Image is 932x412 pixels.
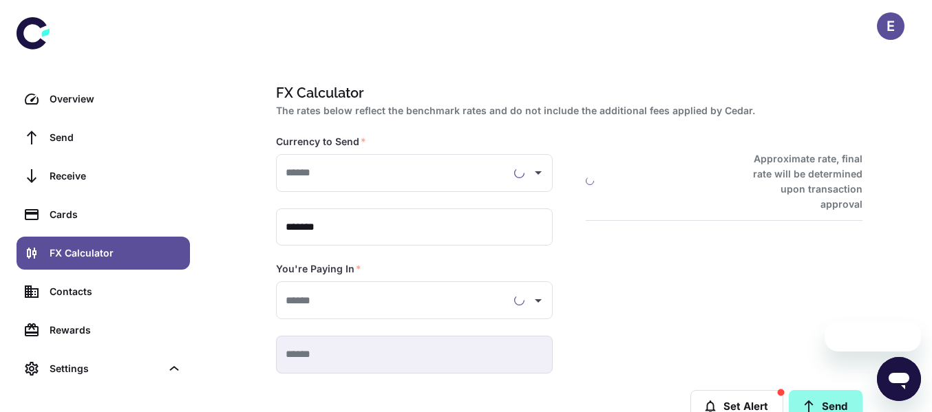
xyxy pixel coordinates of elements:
[825,321,921,351] iframe: Message from company
[17,83,190,116] a: Overview
[50,130,182,145] div: Send
[17,237,190,270] a: FX Calculator
[17,121,190,154] a: Send
[276,262,361,276] label: You're Paying In
[529,163,548,182] button: Open
[50,91,182,107] div: Overview
[50,361,161,376] div: Settings
[877,357,921,401] iframe: Button to launch messaging window
[877,12,904,40] button: E
[529,291,548,310] button: Open
[50,207,182,222] div: Cards
[50,323,182,338] div: Rewards
[17,160,190,193] a: Receive
[50,284,182,299] div: Contacts
[50,246,182,261] div: FX Calculator
[17,198,190,231] a: Cards
[276,83,857,103] h1: FX Calculator
[17,314,190,347] a: Rewards
[276,135,366,149] label: Currency to Send
[17,352,190,385] div: Settings
[17,275,190,308] a: Contacts
[738,151,862,212] h6: Approximate rate, final rate will be determined upon transaction approval
[50,169,182,184] div: Receive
